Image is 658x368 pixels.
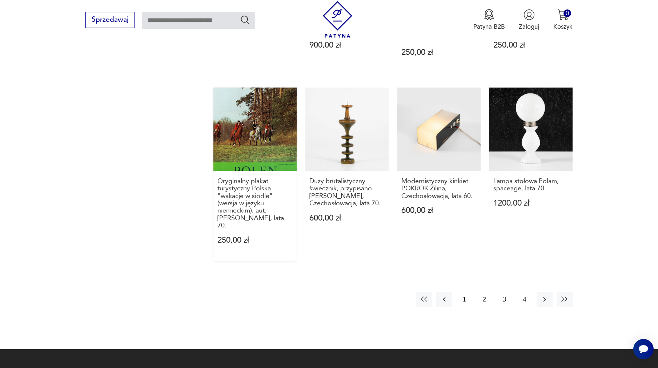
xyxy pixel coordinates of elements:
p: Patyna B2B [473,23,505,31]
a: Duży brutalistyczny świecznik, przypisano Antonin Hepnar, Czechosłowacja, lata 70.Duży brutalisty... [305,88,389,261]
button: Patyna B2B [473,9,505,31]
p: Zaloguj [519,23,539,31]
p: 600,00 zł [309,214,385,222]
h3: Modernistyczny kinkiet POKROK Zilina, Czechosłowacja, lata 60. [401,178,477,200]
button: 0Koszyk [553,9,573,31]
p: 250,00 zł [493,41,569,49]
button: 4 [517,292,532,307]
a: Sprzedawaj [85,17,135,23]
img: Ikona medalu [484,9,495,20]
p: 1200,00 zł [493,199,569,207]
p: 600,00 zł [401,207,477,214]
a: Oryginalny plakat turystyczny Polska "wakacje w siodle" (wersja w języku niemieckim), aut. Mirosł... [213,88,297,261]
button: Sprzedawaj [85,12,135,28]
p: 250,00 zł [401,49,477,56]
h3: Lampa stołowa Polam, spaceage, lata 70. [493,178,569,193]
iframe: Smartsupp widget button [633,339,654,359]
button: Zaloguj [519,9,539,31]
img: Ikona koszyka [557,9,569,20]
h3: Oryginalny plakat turystyczny Polska "wakacje w siodle" (wersja w języku niemieckim), aut. [PERSO... [217,178,293,230]
button: Szukaj [240,15,250,25]
p: 250,00 zł [217,236,293,244]
img: Ikonka użytkownika [523,9,535,20]
button: 3 [497,292,512,307]
img: Patyna - sklep z meblami i dekoracjami vintage [319,1,356,38]
a: Lampa stołowa Polam, spaceage, lata 70.Lampa stołowa Polam, spaceage, lata 70.1200,00 zł [489,88,573,261]
button: 1 [457,292,472,307]
p: Koszyk [553,23,573,31]
a: Modernistyczny kinkiet POKROK Zilina, Czechosłowacja, lata 60.Modernistyczny kinkiet POKROK Zilin... [397,88,481,261]
p: 900,00 zł [309,41,385,49]
div: 0 [563,9,571,17]
h3: Duży brutalistyczny świecznik, przypisano [PERSON_NAME], Czechosłowacja, lata 70. [309,178,385,207]
a: Ikona medaluPatyna B2B [473,9,505,31]
button: 2 [477,292,492,307]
